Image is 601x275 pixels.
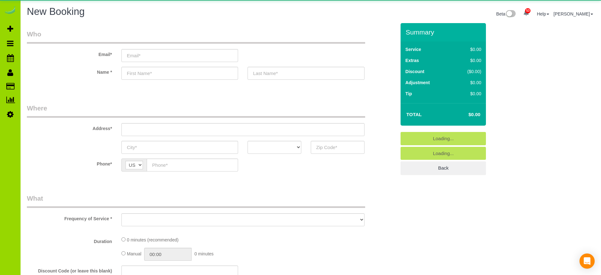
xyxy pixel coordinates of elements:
a: [PERSON_NAME] [554,11,593,16]
a: Help [537,11,549,16]
div: $0.00 [454,46,481,53]
input: First Name* [121,67,238,80]
div: $0.00 [454,79,481,86]
input: Zip Code* [311,141,365,154]
label: Extras [405,57,419,64]
strong: Total [406,112,422,117]
legend: Who [27,29,365,44]
a: Back [401,161,486,175]
input: City* [121,141,238,154]
label: Service [405,46,421,53]
label: Phone* [22,159,117,167]
h4: $0.00 [450,112,480,117]
label: Tip [405,91,412,97]
label: Duration [22,236,117,245]
span: Manual [127,251,141,256]
h3: Summary [406,28,483,36]
label: Email* [22,49,117,58]
legend: Where [27,103,365,118]
img: Automaid Logo [4,6,16,15]
label: Name * [22,67,117,75]
div: $0.00 [454,91,481,97]
div: $0.00 [454,57,481,64]
label: Frequency of Service * [22,213,117,222]
div: Open Intercom Messenger [580,253,595,269]
a: Beta [496,11,516,16]
span: New Booking [27,6,85,17]
span: 0 minutes [194,251,214,256]
input: Phone* [147,159,238,172]
a: 53 [520,6,532,20]
label: Discount [405,68,424,75]
span: 0 minutes (recommended) [127,237,178,242]
span: 53 [525,8,530,13]
label: Address* [22,123,117,132]
label: Adjustment [405,79,430,86]
label: Discount Code (or leave this blank) [22,266,117,274]
div: ($0.00) [454,68,481,75]
img: New interface [505,10,516,18]
input: Last Name* [248,67,364,80]
input: Email* [121,49,238,62]
legend: What [27,194,365,208]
